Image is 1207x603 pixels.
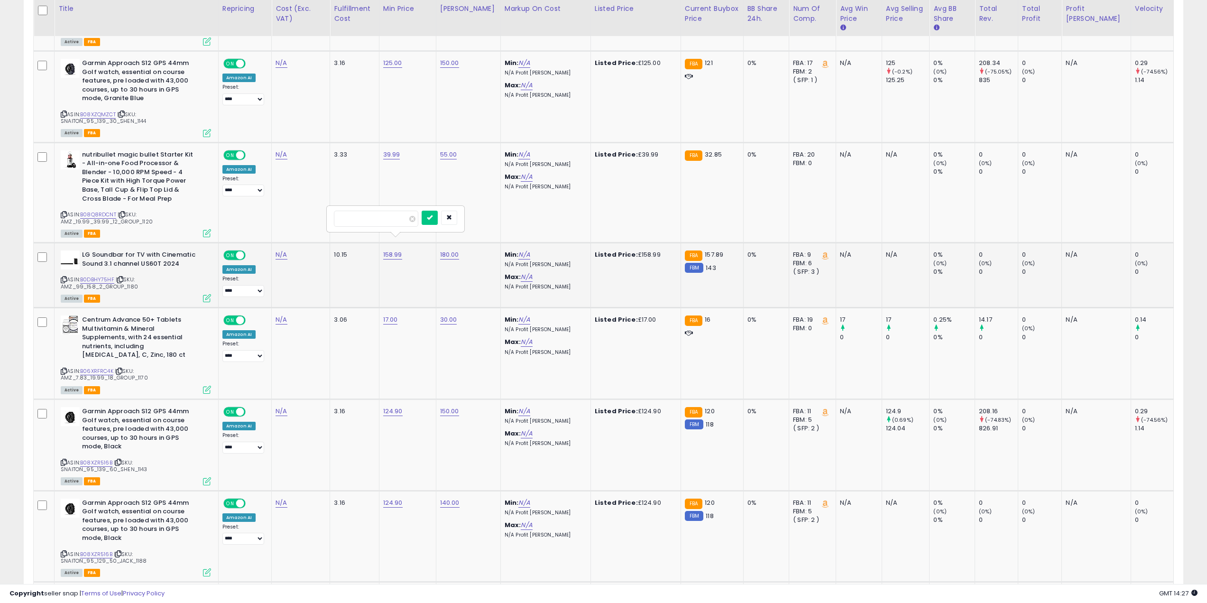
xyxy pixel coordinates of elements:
div: FBA: 20 [793,150,829,159]
small: (0%) [933,159,947,167]
div: seller snap | | [9,589,165,598]
span: 120 [705,498,714,507]
div: Amazon AI [222,74,256,82]
b: Garmin Approach S12 GPS 44mm Golf watch, essential on course features, pre loaded with 43,000 cou... [82,407,197,454]
small: (0%) [1135,159,1148,167]
div: N/A [840,250,875,259]
a: N/A [518,498,530,508]
b: Min: [505,250,519,259]
div: 0 [1022,315,1062,324]
div: N/A [1066,499,1124,507]
div: 208.34 [979,59,1018,67]
div: 0 [979,499,1018,507]
small: Avg BB Share. [933,24,939,32]
div: 3.06 [334,315,371,324]
div: £124.90 [595,407,673,416]
div: 0 [1022,76,1062,84]
b: Centrum Advance 50+ Tablets Multivitamin & Mineral Supplements, with 24 essential nutrients, incl... [82,315,197,362]
b: Max: [505,272,521,281]
div: Num of Comp. [793,4,832,24]
div: N/A [840,150,875,159]
img: 11JU3N2bkyL._SL40_.jpg [61,250,80,269]
b: Listed Price: [595,315,638,324]
div: 0 [1135,333,1173,342]
span: OFF [244,499,259,507]
b: Min: [505,315,519,324]
a: 150.00 [440,58,459,68]
div: £124.90 [595,499,673,507]
span: All listings currently available for purchase on Amazon [61,295,83,303]
div: 0% [933,424,975,433]
span: All listings currently available for purchase on Amazon [61,129,83,137]
div: 0% [933,333,975,342]
div: Markup on Cost [505,4,587,14]
b: Min: [505,498,519,507]
a: 150.00 [440,407,459,416]
a: 180.00 [440,250,459,260]
small: (-75.05%) [985,68,1012,75]
div: 125 [886,59,930,67]
div: FBA: 11 [793,407,829,416]
div: ( SFP: 2 ) [793,516,829,524]
a: Privacy Policy [123,589,165,598]
b: nutribullet magic bullet Starter Kit - All-in-one Food Processor & Blender - 10,000 RPM Speed - 4... [82,150,197,205]
div: N/A [1066,250,1124,259]
div: 125.25 [886,76,930,84]
div: £17.00 [595,315,673,324]
a: 140.00 [440,498,460,508]
div: 208.16 [979,407,1018,416]
div: Amazon AI [222,165,256,174]
b: Min: [505,150,519,159]
a: 124.90 [383,498,403,508]
div: 0.29 [1135,407,1173,416]
b: Listed Price: [595,58,638,67]
p: N/A Profit [PERSON_NAME] [505,284,583,290]
img: 31pd-0y1sBL._SL40_.jpg [61,59,80,78]
span: All listings currently available for purchase on Amazon [61,386,83,394]
span: 118 [706,420,713,429]
p: N/A Profit [PERSON_NAME] [505,70,583,76]
div: 0% [933,167,975,176]
div: 0 [1022,250,1062,259]
div: FBM: 5 [793,507,829,516]
div: Current Buybox Price [685,4,739,24]
span: All listings currently available for purchase on Amazon [61,569,83,577]
div: Listed Price [595,4,677,14]
span: 120 [705,407,714,416]
div: Fulfillment Cost [334,4,375,24]
small: (0%) [1022,260,1035,267]
div: 0.14 [1135,315,1173,324]
div: ( SFP: 3 ) [793,268,829,276]
b: Max: [505,337,521,346]
span: All listings currently available for purchase on Amazon [61,230,83,238]
div: 0 [1135,150,1173,159]
span: FBA [84,38,100,46]
a: B08XZR516B [80,550,112,558]
div: 0% [933,516,975,524]
b: Garmin Approach S12 GPS 44mm Golf watch, essential on course features, pre loaded with 43,000 cou... [82,59,197,105]
div: Total Rev. [979,4,1014,24]
div: FBM: 2 [793,67,829,76]
b: Max: [505,172,521,181]
div: 0% [933,76,975,84]
div: 3.16 [334,59,371,67]
p: N/A Profit [PERSON_NAME] [505,161,583,168]
small: Avg Win Price. [840,24,846,32]
a: 17.00 [383,315,398,325]
span: 118 [706,511,713,520]
div: 124.04 [886,424,930,433]
span: ON [224,151,236,159]
div: FBM: 5 [793,416,829,424]
div: 0 [979,268,1018,276]
span: 121 [705,58,712,67]
div: 0% [747,499,782,507]
img: 31hoIh0XTBL._SL40_.jpg [61,407,80,426]
div: 0 [1022,150,1062,159]
div: 3.16 [334,407,371,416]
span: OFF [244,316,259,325]
span: FBA [84,295,100,303]
div: N/A [886,499,922,507]
div: ( SFP: 2 ) [793,424,829,433]
span: ON [224,60,236,68]
span: | SKU: AMZ_99_158_2_GROUP_1180 [61,276,138,290]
